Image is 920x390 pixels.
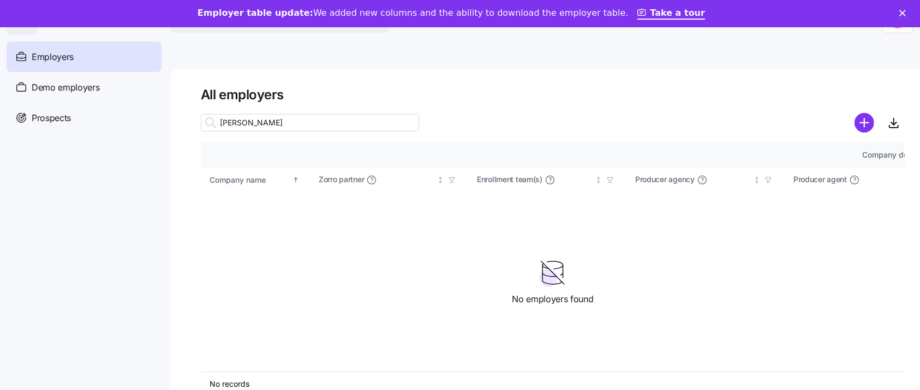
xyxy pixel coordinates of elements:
[7,103,162,133] a: Prospects
[198,8,313,18] b: Employer table update:
[32,81,100,94] span: Demo employers
[512,292,593,306] span: No employers found
[210,174,290,186] div: Company name
[635,174,695,185] span: Producer agency
[626,167,785,193] th: Producer agencyNot sorted
[319,174,364,185] span: Zorro partner
[201,114,419,131] input: Search employer
[210,379,803,389] div: No records
[855,113,874,133] svg: add icon
[201,86,905,103] h1: All employers
[198,8,629,19] div: We added new columns and the ability to download the employer table.
[595,176,602,184] div: Not sorted
[32,50,74,64] span: Employers
[793,174,847,185] span: Producer agent
[310,167,468,193] th: Zorro partnerNot sorted
[292,176,300,184] div: Sorted ascending
[7,41,162,72] a: Employers
[637,8,706,20] a: Take a tour
[7,72,162,103] a: Demo employers
[899,10,910,16] div: Close
[32,111,71,125] span: Prospects
[437,176,444,184] div: Not sorted
[468,167,626,193] th: Enrollment team(s)Not sorted
[201,167,310,193] th: Company nameSorted ascending
[753,176,761,184] div: Not sorted
[477,174,542,185] span: Enrollment team(s)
